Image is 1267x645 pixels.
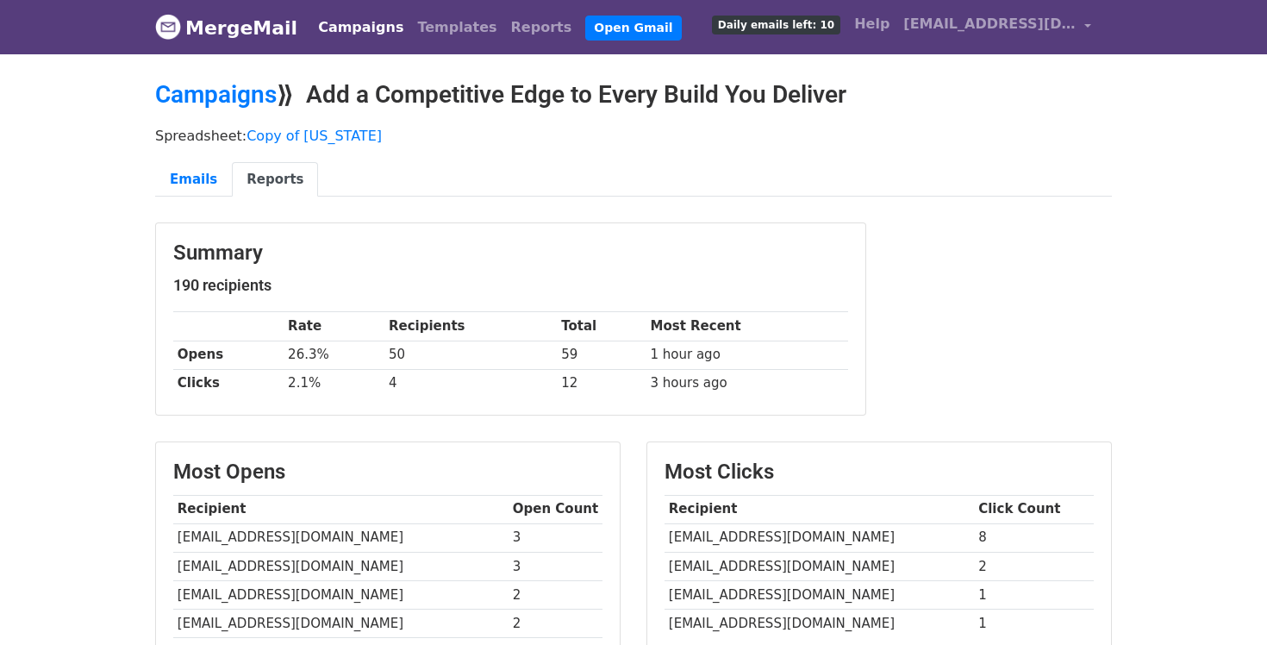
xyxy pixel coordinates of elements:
[509,523,602,552] td: 3
[1181,562,1267,645] iframe: Chat Widget
[665,552,974,580] td: [EMAIL_ADDRESS][DOMAIN_NAME]
[155,80,1112,110] h2: ⟫ Add a Competitive Edge to Every Build You Deliver
[974,495,1094,523] th: Click Count
[896,7,1098,47] a: [EMAIL_ADDRESS][DOMAIN_NAME]
[155,14,181,40] img: MergeMail logo
[974,523,1094,552] td: 8
[646,312,848,341] th: Most Recent
[173,341,284,369] th: Opens
[509,552,602,580] td: 3
[173,276,848,295] h5: 190 recipients
[384,341,557,369] td: 50
[974,552,1094,580] td: 2
[509,609,602,637] td: 2
[155,162,232,197] a: Emails
[646,341,848,369] td: 1 hour ago
[705,7,847,41] a: Daily emails left: 10
[173,552,509,580] td: [EMAIL_ADDRESS][DOMAIN_NAME]
[712,16,840,34] span: Daily emails left: 10
[384,369,557,398] td: 4
[155,127,1112,145] p: Spreadsheet:
[173,460,602,485] h3: Most Opens
[646,369,848,398] td: 3 hours ago
[557,312,646,341] th: Total
[311,10,410,45] a: Campaigns
[284,312,384,341] th: Rate
[504,10,579,45] a: Reports
[557,341,646,369] td: 59
[665,523,974,552] td: [EMAIL_ADDRESS][DOMAIN_NAME]
[384,312,557,341] th: Recipients
[173,523,509,552] td: [EMAIL_ADDRESS][DOMAIN_NAME]
[410,10,503,45] a: Templates
[247,128,382,144] a: Copy of [US_STATE]
[232,162,318,197] a: Reports
[665,495,974,523] th: Recipient
[665,460,1094,485] h3: Most Clicks
[155,9,297,46] a: MergeMail
[284,341,384,369] td: 26.3%
[509,495,602,523] th: Open Count
[665,609,974,637] td: [EMAIL_ADDRESS][DOMAIN_NAME]
[903,14,1076,34] span: [EMAIL_ADDRESS][DOMAIN_NAME]
[173,609,509,637] td: [EMAIL_ADDRESS][DOMAIN_NAME]
[585,16,681,41] a: Open Gmail
[509,580,602,609] td: 2
[847,7,896,41] a: Help
[284,369,384,398] td: 2.1%
[665,580,974,609] td: [EMAIL_ADDRESS][DOMAIN_NAME]
[173,369,284,398] th: Clicks
[173,495,509,523] th: Recipient
[557,369,646,398] td: 12
[974,580,1094,609] td: 1
[173,580,509,609] td: [EMAIL_ADDRESS][DOMAIN_NAME]
[173,241,848,266] h3: Summary
[155,80,277,109] a: Campaigns
[974,609,1094,637] td: 1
